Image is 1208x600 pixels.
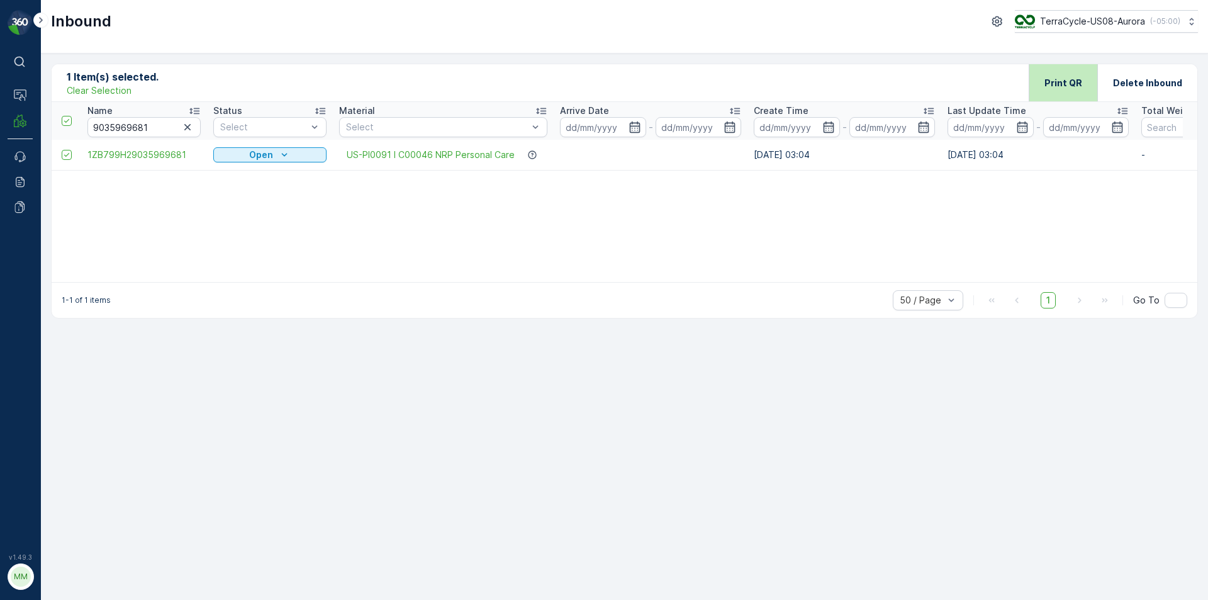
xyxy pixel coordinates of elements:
span: Go To [1133,294,1160,307]
p: Status [213,105,242,117]
span: Material Type : [11,269,77,280]
span: 1 [1041,292,1056,308]
p: TerraCycle-US08-Aurora [1040,15,1145,28]
p: Select [346,121,528,133]
p: Name [87,105,113,117]
button: MM [8,563,33,590]
p: 9632001960205387453700882693298114 [493,11,713,26]
p: Select [220,121,307,133]
span: US-PI0019 I Water Filters [77,269,186,280]
a: 1ZB799H29035969681 [87,149,201,161]
span: 0 lbs [70,290,91,300]
p: 1 Item(s) selected. [67,69,159,84]
a: US-PI0091 I C00046 NRP Personal Care [347,149,515,161]
p: Delete Inbound [1113,77,1182,89]
input: dd/mm/yyyy [1043,117,1129,137]
div: Toggle Row Selected [62,150,72,160]
p: Arrive Date [560,105,609,117]
p: - [842,120,847,135]
td: [DATE] 03:04 [747,140,941,170]
span: v 1.49.3 [8,553,33,561]
input: Search [87,117,201,137]
p: ( -05:00 ) [1150,16,1180,26]
p: - [1036,120,1041,135]
p: Last Update Time [948,105,1026,117]
span: 0 lbs [71,248,92,259]
input: dd/mm/yyyy [948,117,1034,137]
p: 1-1 of 1 items [62,295,111,305]
span: First Weight : [11,248,71,259]
input: dd/mm/yyyy [656,117,742,137]
img: image_ci7OI47.png [1015,14,1035,28]
input: dd/mm/yyyy [560,117,646,137]
td: [DATE] 03:04 [941,140,1135,170]
img: logo [8,10,33,35]
span: Last Weight : [11,310,70,321]
div: MM [11,567,31,587]
span: Net Amount : [11,290,70,300]
input: dd/mm/yyyy [849,117,936,137]
p: - [649,120,653,135]
input: dd/mm/yyyy [754,117,840,137]
p: Material [339,105,375,117]
p: Total Weight [1141,105,1197,117]
p: Inbound [51,11,111,31]
span: Name : [11,207,42,217]
span: 0 lbs [70,310,92,321]
button: Open [213,147,327,162]
button: TerraCycle-US08-Aurora(-05:00) [1015,10,1198,33]
span: Arrive Date : [11,227,67,238]
p: Open [249,149,273,161]
p: Clear Selection [67,84,131,97]
p: Create Time [754,105,808,117]
p: Print QR [1044,77,1082,89]
span: - [67,227,71,238]
span: 9632001960205387453700882693298114 [42,207,228,217]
